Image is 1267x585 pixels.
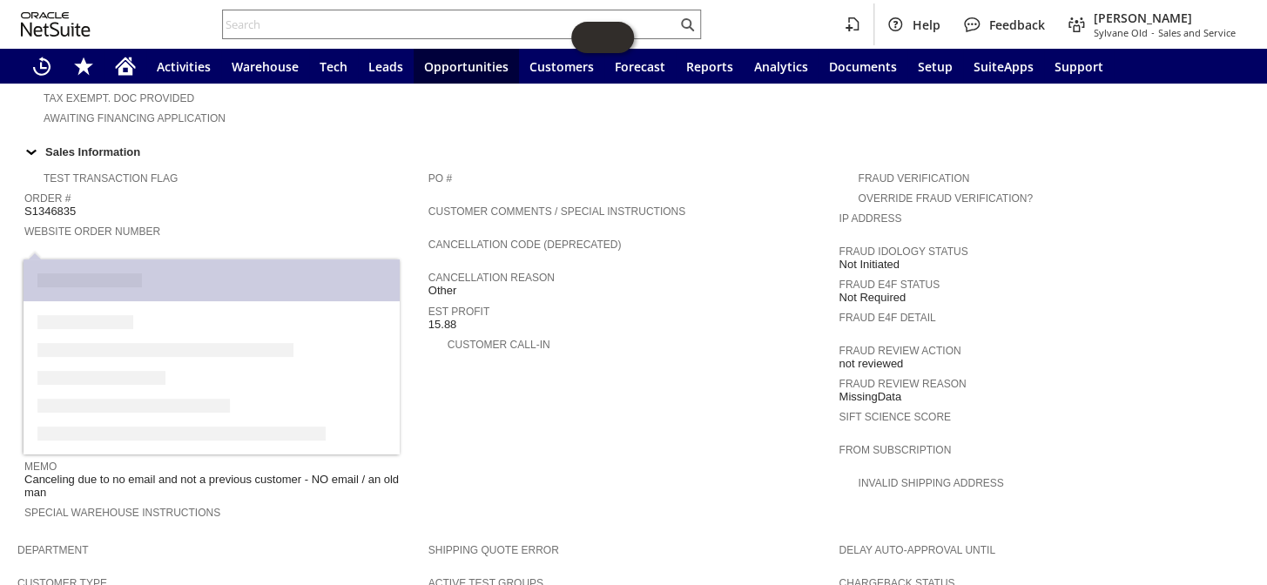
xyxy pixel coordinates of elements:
[309,49,358,84] a: Tech
[428,205,685,218] a: Customer Comments / Special Instructions
[839,544,994,556] a: Delay Auto-Approval Until
[358,49,414,84] a: Leads
[17,140,1243,163] div: Sales Information
[146,49,221,84] a: Activities
[839,258,899,272] span: Not Initiated
[428,318,457,332] span: 15.88
[839,444,951,456] a: From Subscription
[115,56,136,77] svg: Home
[858,192,1032,205] a: Override Fraud Verification?
[24,473,420,500] span: Canceling due to no email and not a previous customer - NO email / an old man
[839,411,950,423] a: Sift Science Score
[989,17,1045,33] span: Feedback
[17,544,89,556] a: Department
[1151,26,1155,39] span: -
[448,339,550,351] a: Customer Call-in
[232,58,299,75] span: Warehouse
[1055,58,1103,75] span: Support
[615,58,665,75] span: Forecast
[320,58,347,75] span: Tech
[1094,10,1236,26] span: [PERSON_NAME]
[221,49,309,84] a: Warehouse
[73,56,94,77] svg: Shortcuts
[571,22,634,53] iframe: Click here to launch Oracle Guided Learning Help Panel
[1158,26,1236,39] span: Sales and Service
[918,58,953,75] span: Setup
[529,58,594,75] span: Customers
[839,245,967,258] a: Fraud Idology Status
[428,239,622,251] a: Cancellation Code (deprecated)
[428,544,559,556] a: Shipping Quote Error
[839,345,960,357] a: Fraud Review Action
[963,49,1044,84] a: SuiteApps
[858,172,969,185] a: Fraud Verification
[839,312,935,324] a: Fraud E4F Detail
[17,140,1250,163] td: Sales Information
[913,17,940,33] span: Help
[223,14,677,35] input: Search
[839,378,966,390] a: Fraud Review Reason
[676,49,744,84] a: Reports
[839,291,906,305] span: Not Required
[414,49,519,84] a: Opportunities
[24,507,220,519] a: Special Warehouse Instructions
[31,56,52,77] svg: Recent Records
[839,279,940,291] a: Fraud E4F Status
[754,58,808,75] span: Analytics
[63,49,104,84] div: Shortcuts
[974,58,1034,75] span: SuiteApps
[44,172,178,185] a: Test Transaction Flag
[829,58,897,75] span: Documents
[677,14,698,35] svg: Search
[744,49,819,84] a: Analytics
[21,12,91,37] svg: logo
[839,357,903,371] span: not reviewed
[428,306,489,318] a: Est Profit
[604,49,676,84] a: Forecast
[428,172,452,185] a: PO #
[24,192,71,205] a: Order #
[104,49,146,84] a: Home
[24,259,84,271] a: Customer
[1094,26,1148,39] span: Sylvane Old
[44,112,226,124] a: Awaiting Financing Application
[24,205,76,219] span: S1346835
[839,212,901,225] a: IP Address
[819,49,907,84] a: Documents
[858,477,1003,489] a: Invalid Shipping Address
[21,49,63,84] a: Recent Records
[428,272,555,284] a: Cancellation Reason
[907,49,963,84] a: Setup
[603,22,634,53] span: Oracle Guided Learning Widget. To move around, please hold and drag
[686,58,733,75] span: Reports
[24,461,57,473] a: Memo
[157,58,211,75] span: Activities
[839,390,901,404] span: MissingData
[44,92,194,104] a: Tax Exempt. Doc Provided
[519,49,604,84] a: Customers
[428,284,457,298] span: Other
[1044,49,1114,84] a: Support
[368,58,403,75] span: Leads
[424,58,509,75] span: Opportunities
[24,225,160,238] a: Website Order Number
